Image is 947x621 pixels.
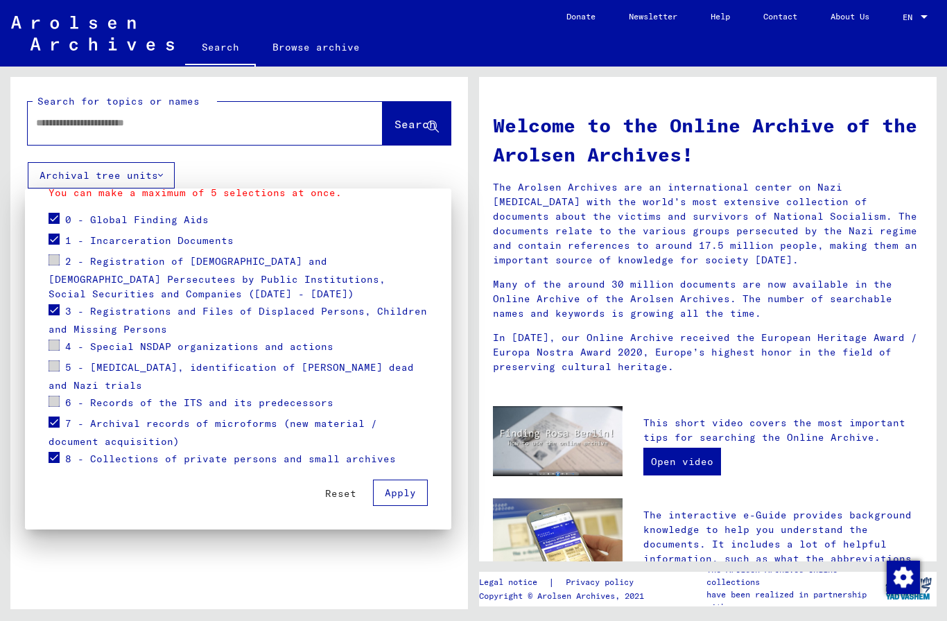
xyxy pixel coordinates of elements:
[49,361,414,392] span: 5 - [MEDICAL_DATA], identification of [PERSON_NAME] dead and Nazi trials
[49,417,377,448] span: 7 - Archival records of microforms (new material / document acquisition)
[65,340,333,353] span: 4 - Special NSDAP organizations and actions
[65,396,333,409] span: 6 - Records of the ITS and its predecessors
[314,481,367,506] button: Reset
[385,487,416,499] span: Apply
[887,561,920,594] img: Change consent
[65,453,396,465] span: 8 - Collections of private persons and small archives
[886,560,919,593] div: Change consent
[325,487,356,500] span: Reset
[49,186,428,200] p: You can make a maximum of 5 selections at once.
[373,480,428,506] button: Apply
[49,255,385,301] span: 2 - Registration of [DEMOGRAPHIC_DATA] and [DEMOGRAPHIC_DATA] Persecutees by Public Institutions,...
[65,234,234,247] span: 1 - Incarceration Documents
[49,305,427,336] span: 3 - Registrations and Files of Displaced Persons, Children and Missing Persons
[65,213,209,226] span: 0 - Global Finding Aids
